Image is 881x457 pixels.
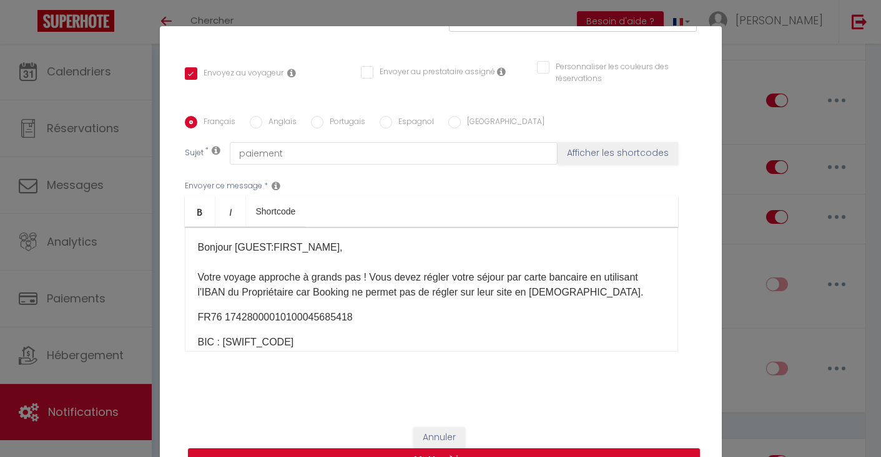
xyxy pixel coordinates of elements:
[197,116,235,130] label: Français
[10,5,47,42] button: Ouvrir le widget de chat LiveChat
[497,67,506,77] i: Envoyer au prestataire si il est assigné
[246,196,306,226] a: Shortcode
[461,116,544,130] label: [GEOGRAPHIC_DATA]
[413,427,465,448] button: Annuler
[198,335,665,350] p: BIC : [SWIFT_CODE]
[287,68,296,78] i: Envoyer au voyageur
[197,67,283,81] label: Envoyez au voyageur
[392,116,434,130] label: Espagnol
[198,240,665,300] p: Bonjour [GUEST:FIRST_NAME]​, Votre voyage approche à grands pas ! Vous devez régler votre séjour ...
[185,227,678,352] div: ​
[215,196,246,226] a: Italic
[262,116,297,130] label: Anglais
[185,180,262,192] label: Envoyer ce message
[272,181,280,191] i: Message
[558,142,678,165] button: Afficher les shortcodes
[323,116,365,130] label: Portugais
[185,147,204,160] label: Sujet
[198,310,665,325] p: FR76 17428000010100045685418
[185,196,215,226] a: Bold
[212,145,220,155] i: Subject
